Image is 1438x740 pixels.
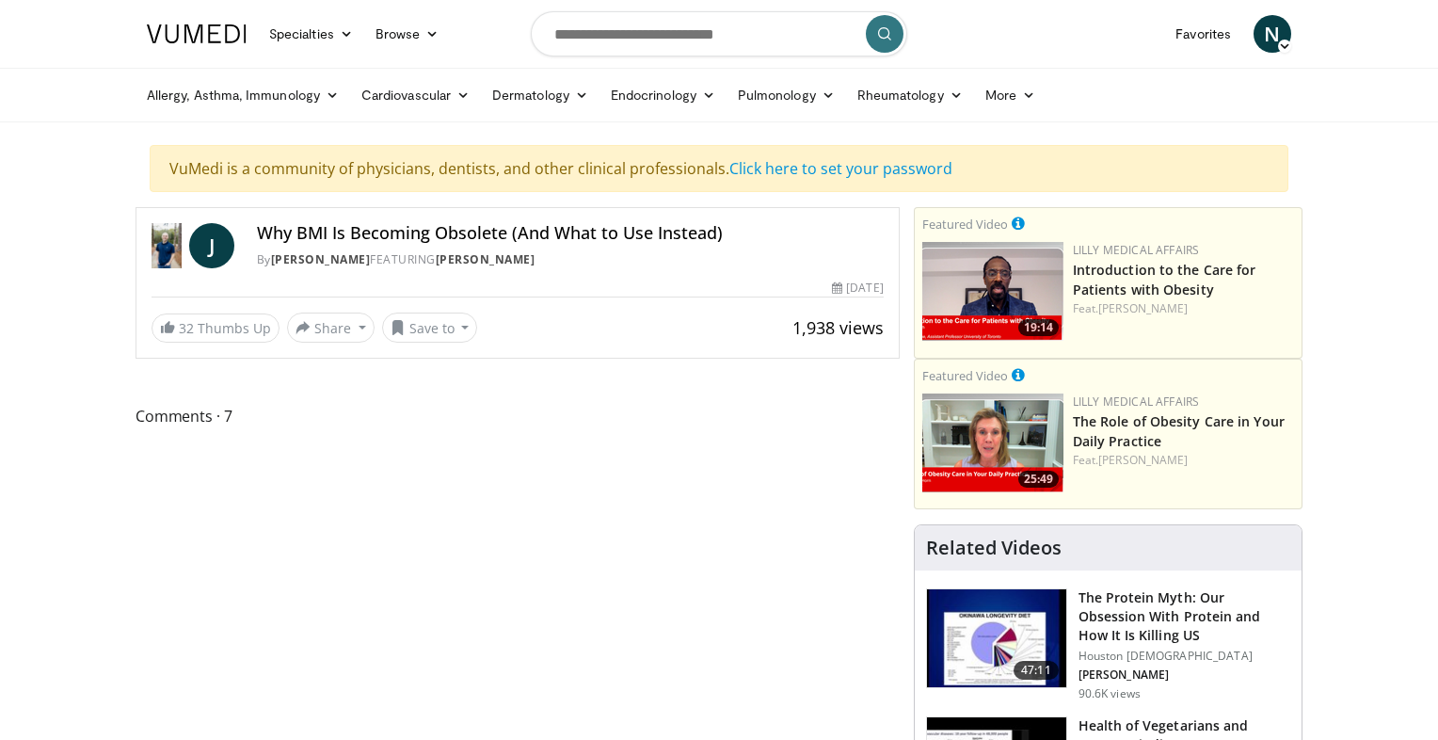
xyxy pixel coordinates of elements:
[152,314,280,343] a: 32 Thumbs Up
[1073,452,1294,469] div: Feat.
[257,251,884,268] div: By FEATURING
[922,216,1008,233] small: Featured Video
[926,537,1062,559] h4: Related Videos
[1018,319,1059,336] span: 19:14
[481,76,599,114] a: Dermatology
[1098,300,1188,316] a: [PERSON_NAME]
[599,76,727,114] a: Endocrinology
[257,223,884,244] h4: Why BMI Is Becoming Obsolete (And What to Use Instead)
[922,242,1063,341] a: 19:14
[922,242,1063,341] img: acc2e291-ced4-4dd5-b17b-d06994da28f3.png.150x105_q85_crop-smart_upscale.png
[1254,15,1291,53] a: N
[436,251,535,267] a: [PERSON_NAME]
[179,319,194,337] span: 32
[922,394,1063,492] a: 25:49
[1073,242,1200,258] a: Lilly Medical Affairs
[974,76,1047,114] a: More
[189,223,234,268] a: J
[1098,452,1188,468] a: [PERSON_NAME]
[364,15,451,53] a: Browse
[1073,300,1294,317] div: Feat.
[927,589,1066,687] img: b7b8b05e-5021-418b-a89a-60a270e7cf82.150x105_q85_crop-smart_upscale.jpg
[832,280,883,297] div: [DATE]
[1073,412,1285,450] a: The Role of Obesity Care in Your Daily Practice
[150,145,1288,192] div: VuMedi is a community of physicians, dentists, and other clinical professionals.
[287,313,375,343] button: Share
[792,316,884,339] span: 1,938 views
[1078,686,1141,701] p: 90.6K views
[136,76,350,114] a: Allergy, Asthma, Immunology
[147,24,247,43] img: VuMedi Logo
[729,158,952,179] a: Click here to set your password
[1078,649,1290,664] p: Houston [DEMOGRAPHIC_DATA]
[350,76,481,114] a: Cardiovascular
[271,251,371,267] a: [PERSON_NAME]
[1018,471,1059,488] span: 25:49
[1078,588,1290,645] h3: The Protein Myth: Our Obsession With Protein and How It Is Killing US
[1073,394,1200,410] a: Lilly Medical Affairs
[922,394,1063,492] img: e1208b6b-349f-4914-9dd7-f97803bdbf1d.png.150x105_q85_crop-smart_upscale.png
[531,11,907,56] input: Search topics, interventions
[1014,661,1059,680] span: 47:11
[258,15,364,53] a: Specialties
[846,76,974,114] a: Rheumatology
[136,404,900,428] span: Comments 7
[926,588,1290,701] a: 47:11 The Protein Myth: Our Obsession With Protein and How It Is Killing US Houston [DEMOGRAPHIC_...
[1078,668,1290,683] p: [PERSON_NAME]
[922,367,1008,384] small: Featured Video
[727,76,846,114] a: Pulmonology
[1073,261,1256,298] a: Introduction to the Care for Patients with Obesity
[152,223,182,268] img: Dr. Jordan Rennicke
[1164,15,1242,53] a: Favorites
[382,313,478,343] button: Save to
